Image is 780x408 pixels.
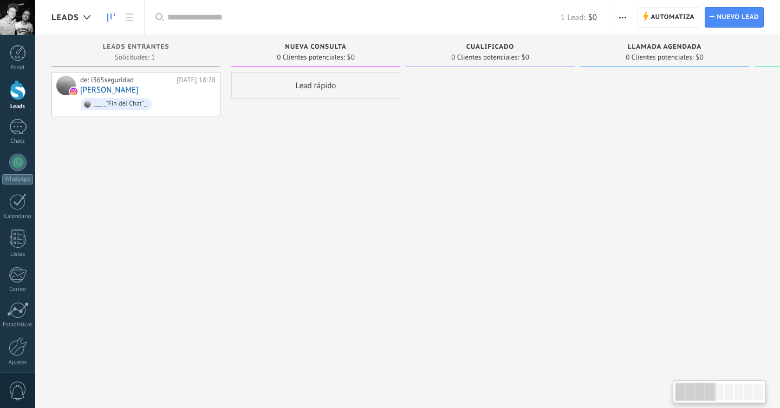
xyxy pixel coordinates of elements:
[696,54,704,61] span: $0
[51,12,79,23] span: Leads
[115,54,155,61] span: Solicitudes: 1
[103,43,170,51] span: Leads Entrantes
[638,7,699,28] a: Automatiza
[451,54,519,61] span: 0 Clientes potenciales:
[2,213,34,220] div: Calendario
[2,138,34,145] div: Chats
[411,43,569,52] div: Cualificado
[626,54,693,61] span: 0 Clientes potenciales:
[177,76,216,84] div: [DATE] 18:28
[586,43,744,52] div: Llamada agendada
[588,12,597,23] span: $0
[522,54,529,61] span: $0
[705,7,764,28] a: Nuevo lead
[651,8,694,27] span: Automatiza
[2,103,34,110] div: Leads
[2,64,34,71] div: Panel
[70,88,77,95] img: instagram.svg
[231,72,400,99] div: Lead rápido
[561,12,585,23] span: 1 Lead:
[80,85,139,95] a: [PERSON_NAME]
[285,43,346,51] span: Nueva consulta
[2,359,34,366] div: Ajustes
[80,76,173,84] div: de: i365seguridad
[237,43,395,52] div: Nueva consulta
[347,54,355,61] span: $0
[466,43,515,51] span: Cualificado
[2,286,34,293] div: Correo
[57,43,215,52] div: Leads Entrantes
[94,100,147,108] div: ___ _"Fin del Chat"_
[628,43,701,51] span: Llamada agendada
[2,174,33,185] div: WhatsApp
[717,8,759,27] span: Nuevo lead
[2,251,34,258] div: Listas
[56,76,76,95] div: Mariela Rodriguez
[277,54,344,61] span: 0 Clientes potenciales:
[2,321,34,328] div: Estadísticas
